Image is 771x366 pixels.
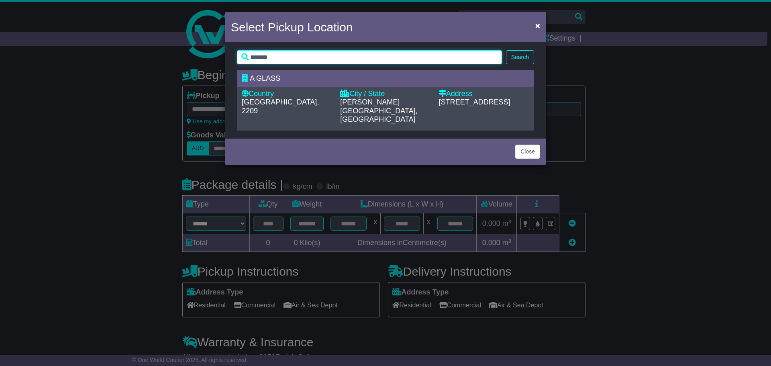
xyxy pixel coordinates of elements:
span: [GEOGRAPHIC_DATA], 2209 [242,98,319,115]
button: Close [515,145,540,159]
span: × [535,21,540,30]
div: Address [439,90,529,98]
button: Search [506,50,534,64]
span: A GLASS [250,74,280,82]
div: Country [242,90,332,98]
h4: Select Pickup Location [231,18,353,36]
span: [PERSON_NAME][GEOGRAPHIC_DATA], [GEOGRAPHIC_DATA] [340,98,417,123]
div: City / State [340,90,430,98]
button: Close [531,17,544,34]
span: [STREET_ADDRESS] [439,98,510,106]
